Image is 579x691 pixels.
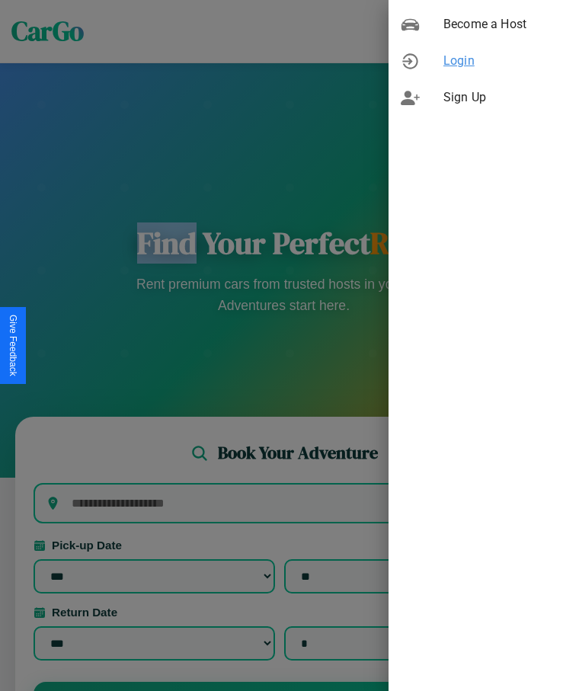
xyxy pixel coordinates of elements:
[389,79,579,116] div: Sign Up
[389,6,579,43] div: Become a Host
[443,15,567,34] span: Become a Host
[8,315,18,376] div: Give Feedback
[389,43,579,79] div: Login
[443,52,567,70] span: Login
[443,88,567,107] span: Sign Up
